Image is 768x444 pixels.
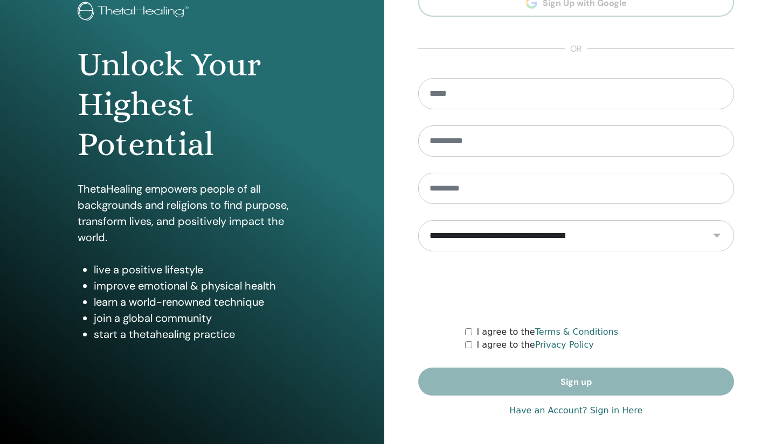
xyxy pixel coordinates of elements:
li: start a thetahealing practice [94,326,307,342]
h1: Unlock Your Highest Potential [78,45,307,165]
li: live a positive lifestyle [94,262,307,278]
label: I agree to the [476,339,593,351]
p: ThetaHealing empowers people of all backgrounds and religions to find purpose, transform lives, a... [78,181,307,245]
a: Terms & Conditions [535,327,618,337]
iframe: reCAPTCHA [494,267,658,309]
a: Have an Account? Sign in Here [509,404,642,417]
label: I agree to the [476,326,618,339]
li: learn a world-renowned technique [94,294,307,310]
li: join a global community [94,310,307,326]
span: or [565,43,587,55]
li: improve emotional & physical health [94,278,307,294]
a: Privacy Policy [535,340,594,350]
